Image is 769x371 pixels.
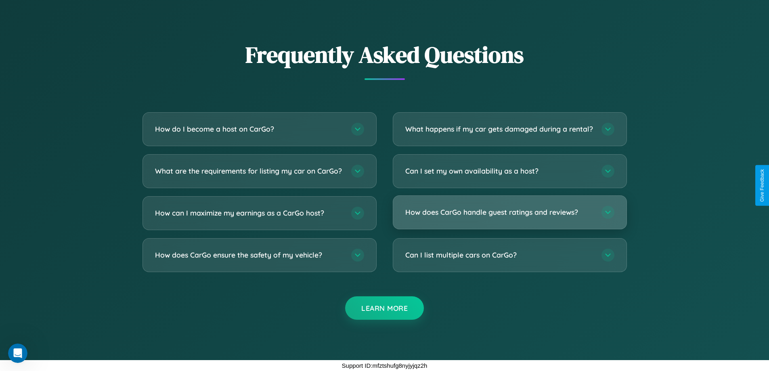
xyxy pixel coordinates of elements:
[155,166,343,176] h3: What are the requirements for listing my car on CarGo?
[345,296,424,320] button: Learn More
[155,250,343,260] h3: How does CarGo ensure the safety of my vehicle?
[142,39,627,70] h2: Frequently Asked Questions
[342,360,427,371] p: Support ID: mfztshufg8nyjyjqz2h
[8,344,27,363] iframe: Intercom live chat
[155,124,343,134] h3: How do I become a host on CarGo?
[405,166,593,176] h3: Can I set my own availability as a host?
[759,169,765,202] div: Give Feedback
[155,208,343,218] h3: How can I maximize my earnings as a CarGo host?
[405,124,593,134] h3: What happens if my car gets damaged during a rental?
[405,207,593,217] h3: How does CarGo handle guest ratings and reviews?
[405,250,593,260] h3: Can I list multiple cars on CarGo?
